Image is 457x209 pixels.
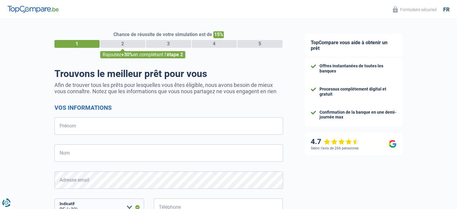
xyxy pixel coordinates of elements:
[146,40,191,48] div: 3
[213,31,224,38] span: 15%
[311,137,359,146] div: 4.7
[54,40,100,48] div: 1
[113,32,212,37] span: Chance de réussite de votre simulation est de
[100,51,185,58] div: Rajoutez en complétant l'
[192,40,237,48] div: 4
[320,63,397,74] div: Offres instantanées de toutes les banques
[305,34,403,57] div: TopCompare vous aide à obtenir un prêt
[100,40,145,48] div: 2
[320,87,397,97] div: Processus complètement digital et gratuit
[389,5,440,14] button: Formulaire sécurisé
[54,104,283,111] h2: Vos informations
[121,52,133,57] span: +30%
[311,146,359,150] div: Selon l’avis de 266 personnes
[237,40,283,48] div: 5
[8,6,59,13] img: TopCompare Logo
[54,82,283,94] p: Afin de trouver tous les prêts pour lesquelles vous êtes éligible, nous avons besoin de mieux vou...
[443,6,449,13] div: fr
[167,52,183,57] span: étape 2
[320,110,397,120] div: Confirmation de la banque en une demi-journée max
[54,68,283,79] h1: Trouvons le meilleur prêt pour vous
